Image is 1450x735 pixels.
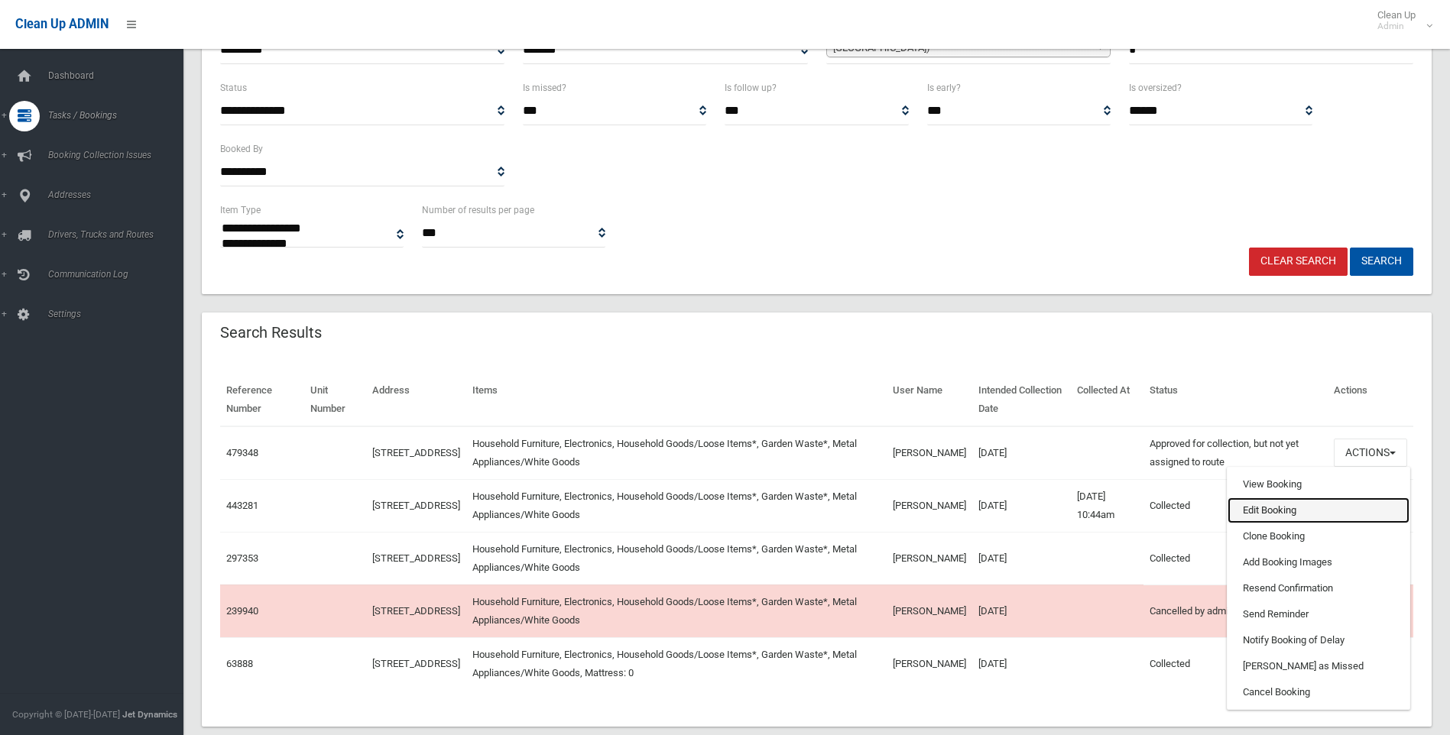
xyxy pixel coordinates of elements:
[372,552,460,564] a: [STREET_ADDRESS]
[304,374,365,426] th: Unit Number
[466,584,887,637] td: Household Furniture, Electronics, Household Goods/Loose Items*, Garden Waste*, Metal Appliances/W...
[1249,248,1348,276] a: Clear Search
[887,584,972,637] td: [PERSON_NAME]
[887,426,972,480] td: [PERSON_NAME]
[226,605,258,617] a: 239940
[523,79,566,96] label: Is missed?
[466,637,887,690] td: Household Furniture, Electronics, Household Goods/Loose Items*, Garden Waste*, Metal Appliances/W...
[44,309,195,319] span: Settings
[466,374,887,426] th: Items
[1228,653,1409,679] a: [PERSON_NAME] as Missed
[887,374,972,426] th: User Name
[1143,479,1328,532] td: Collected
[366,374,466,426] th: Address
[1228,601,1409,627] a: Send Reminder
[1143,374,1328,426] th: Status
[1143,637,1328,690] td: Collected
[122,709,177,720] strong: Jet Dynamics
[1228,679,1409,705] a: Cancel Booking
[972,637,1072,690] td: [DATE]
[972,479,1072,532] td: [DATE]
[372,658,460,669] a: [STREET_ADDRESS]
[1143,426,1328,480] td: Approved for collection, but not yet assigned to route
[44,189,195,200] span: Addresses
[972,584,1072,637] td: [DATE]
[1328,374,1413,426] th: Actions
[1228,471,1409,497] a: View Booking
[44,269,195,280] span: Communication Log
[1334,439,1407,467] button: Actions
[226,500,258,511] a: 443281
[887,532,972,584] td: [PERSON_NAME]
[1377,21,1416,32] small: Admin
[220,374,304,426] th: Reference Number
[1071,479,1143,532] td: [DATE] 10:44am
[44,150,195,160] span: Booking Collection Issues
[972,426,1072,480] td: [DATE]
[372,605,460,617] a: [STREET_ADDRESS]
[887,637,972,690] td: [PERSON_NAME]
[1228,549,1409,575] a: Add Booking Images
[1228,627,1409,653] a: Notify Booking of Delay
[972,374,1072,426] th: Intended Collection Date
[887,479,972,532] td: [PERSON_NAME]
[1143,532,1328,584] td: Collected
[1143,584,1328,637] td: Cancelled by admin before cutoff
[372,500,460,511] a: [STREET_ADDRESS]
[220,79,247,96] label: Status
[1370,9,1431,32] span: Clean Up
[1228,497,1409,523] a: Edit Booking
[927,79,961,96] label: Is early?
[1071,374,1143,426] th: Collected At
[372,447,460,458] a: [STREET_ADDRESS]
[44,70,195,81] span: Dashboard
[725,79,777,96] label: Is follow up?
[220,141,263,157] label: Booked By
[1228,575,1409,601] a: Resend Confirmation
[1228,523,1409,549] a: Clone Booking
[1350,248,1413,276] button: Search
[466,532,887,584] td: Household Furniture, Electronics, Household Goods/Loose Items*, Garden Waste*, Metal Appliances/W...
[226,447,258,458] a: 479348
[202,318,340,348] header: Search Results
[220,202,261,219] label: Item Type
[1129,79,1182,96] label: Is oversized?
[422,202,534,219] label: Number of results per page
[44,229,195,240] span: Drivers, Trucks and Routes
[226,552,258,564] a: 297353
[466,479,887,532] td: Household Furniture, Electronics, Household Goods/Loose Items*, Garden Waste*, Metal Appliances/W...
[44,110,195,121] span: Tasks / Bookings
[12,709,120,720] span: Copyright © [DATE]-[DATE]
[226,658,253,669] a: 63888
[15,17,109,31] span: Clean Up ADMIN
[972,532,1072,584] td: [DATE]
[466,426,887,480] td: Household Furniture, Electronics, Household Goods/Loose Items*, Garden Waste*, Metal Appliances/W...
